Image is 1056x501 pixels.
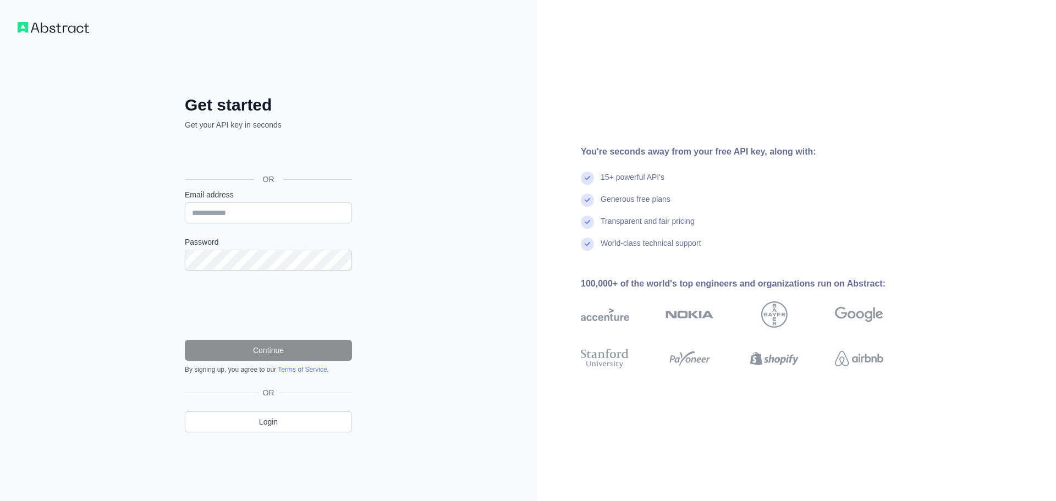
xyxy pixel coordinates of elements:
img: Workflow [18,22,89,33]
img: payoneer [665,346,714,371]
img: accenture [581,301,629,328]
div: World-class technical support [601,238,701,260]
img: airbnb [835,346,883,371]
img: check mark [581,238,594,251]
div: By signing up, you agree to our . [185,365,352,374]
div: You're seconds away from your free API key, along with: [581,145,919,158]
img: bayer [761,301,788,328]
div: 100,000+ of the world's top engineers and organizations run on Abstract: [581,277,919,290]
a: Login [185,411,352,432]
img: check mark [581,172,594,185]
label: Email address [185,189,352,200]
img: stanford university [581,346,629,371]
h2: Get started [185,95,352,115]
button: Continue [185,340,352,361]
label: Password [185,236,352,247]
iframe: Sign in with Google Button [179,142,355,167]
img: nokia [665,301,714,328]
div: 15+ powerful API's [601,172,664,194]
p: Get your API key in seconds [185,119,352,130]
img: check mark [581,216,594,229]
span: OR [258,387,279,398]
a: Terms of Service [278,366,327,373]
img: check mark [581,194,594,207]
iframe: reCAPTCHA [185,284,352,327]
div: Generous free plans [601,194,670,216]
div: Transparent and fair pricing [601,216,695,238]
span: OR [254,174,283,185]
img: google [835,301,883,328]
img: shopify [750,346,799,371]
